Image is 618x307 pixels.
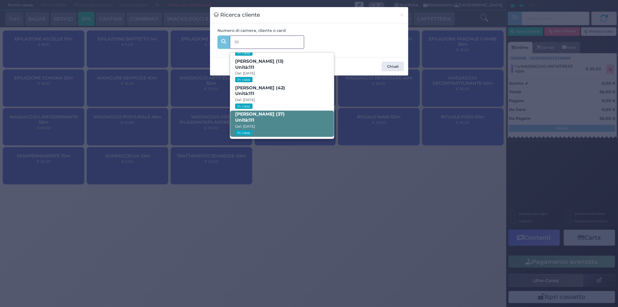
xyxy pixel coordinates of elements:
strong: 111 [249,65,254,70]
small: In casa [235,104,253,109]
small: In casa [235,130,253,135]
span: Unità: [235,91,254,97]
button: Chiudi [382,62,404,72]
strong: 111 [249,91,254,96]
small: Dal: [DATE] [235,124,255,129]
input: Es. 'Mario Rossi', '220' o '108123234234' [230,35,304,49]
small: In casa [235,77,253,82]
span: × [399,11,404,19]
small: In casa [235,50,253,56]
span: Unità: [235,117,254,123]
label: Numero di camera, cliente o card [217,28,286,34]
span: Unità: [235,65,254,71]
strong: 111 [249,117,254,123]
small: Dal: [DATE] [235,71,255,76]
b: [PERSON_NAME] (37) [235,111,285,123]
button: Chiudi [396,7,408,23]
h3: Ricerca cliente [214,11,260,19]
small: Dal: [DATE] [235,97,255,102]
b: [PERSON_NAME] (13) [235,58,284,70]
b: [PERSON_NAME] (42) [235,85,285,96]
